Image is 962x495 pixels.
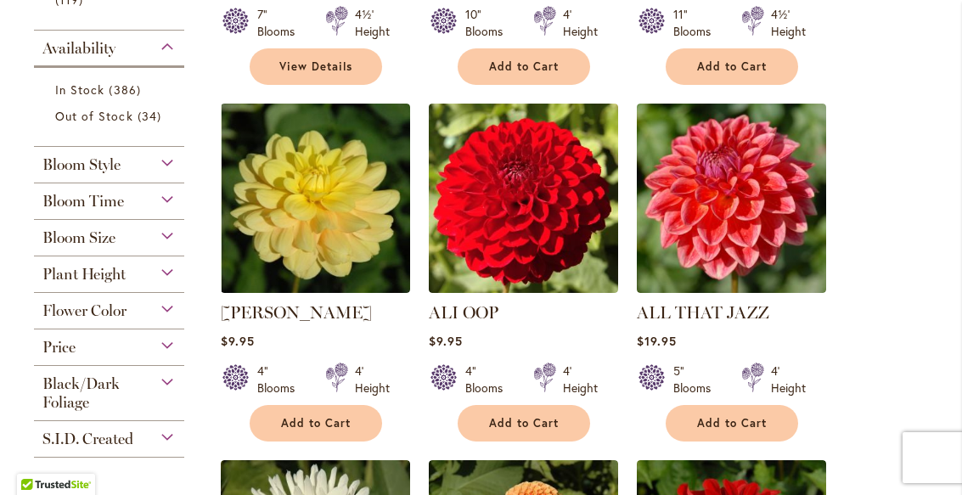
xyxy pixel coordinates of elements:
[673,6,721,40] div: 11" Blooms
[42,430,133,448] span: S.I.D. Created
[42,374,120,412] span: Black/Dark Foliage
[563,6,598,40] div: 4' Height
[55,82,104,98] span: In Stock
[221,333,255,349] span: $9.95
[257,363,305,397] div: 4" Blooms
[637,333,677,349] span: $19.95
[666,405,798,442] button: Add to Cart
[55,108,133,124] span: Out of Stock
[355,6,390,40] div: 4½' Height
[42,192,124,211] span: Bloom Time
[279,59,352,74] span: View Details
[221,280,410,296] a: AHOY MATEY
[771,6,806,40] div: 4½' Height
[458,48,590,85] button: Add to Cart
[458,405,590,442] button: Add to Cart
[250,405,382,442] button: Add to Cart
[429,104,618,293] img: ALI OOP
[429,280,618,296] a: ALI OOP
[429,333,463,349] span: $9.95
[221,104,410,293] img: AHOY MATEY
[355,363,390,397] div: 4' Height
[109,81,144,98] span: 386
[673,363,721,397] div: 5" Blooms
[465,6,513,40] div: 10" Blooms
[42,155,121,174] span: Bloom Style
[42,265,126,284] span: Plant Height
[697,416,767,430] span: Add to Cart
[563,363,598,397] div: 4' Height
[138,107,166,125] span: 34
[42,301,127,320] span: Flower Color
[771,363,806,397] div: 4' Height
[637,302,769,323] a: ALL THAT JAZZ
[429,302,498,323] a: ALI OOP
[55,81,167,98] a: In Stock 386
[697,59,767,74] span: Add to Cart
[637,104,826,293] img: ALL THAT JAZZ
[281,416,351,430] span: Add to Cart
[257,6,305,40] div: 7" Blooms
[465,363,513,397] div: 4" Blooms
[55,107,167,125] a: Out of Stock 34
[221,302,372,323] a: [PERSON_NAME]
[42,338,76,357] span: Price
[489,59,559,74] span: Add to Cart
[637,280,826,296] a: ALL THAT JAZZ
[250,48,382,85] a: View Details
[42,228,115,247] span: Bloom Size
[666,48,798,85] button: Add to Cart
[489,416,559,430] span: Add to Cart
[42,39,115,58] span: Availability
